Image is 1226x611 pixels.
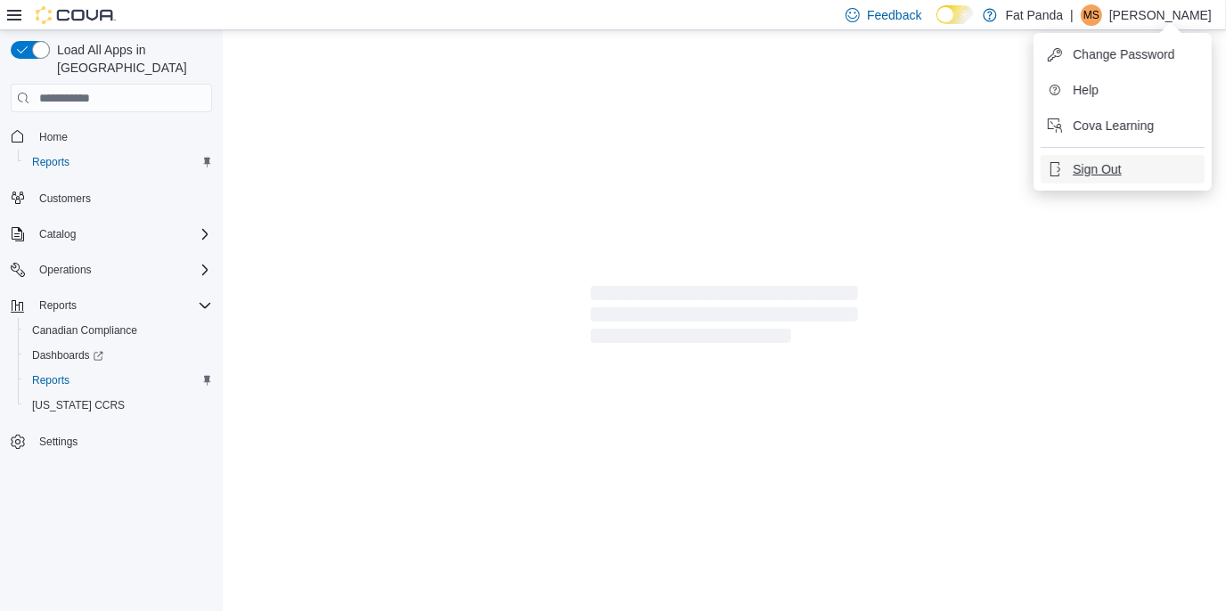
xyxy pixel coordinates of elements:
span: Dashboards [32,348,103,363]
button: Reports [4,293,219,318]
p: Fat Panda [1006,4,1064,26]
span: Catalog [32,224,212,245]
span: Feedback [867,6,921,24]
span: Canadian Compliance [25,320,212,341]
span: Reports [25,151,212,173]
button: Operations [4,257,219,282]
span: Customers [39,191,91,206]
span: Operations [32,259,212,281]
a: Canadian Compliance [25,320,144,341]
button: Change Password [1041,40,1205,69]
button: Sign Out [1041,155,1205,183]
button: Catalog [32,224,83,245]
span: Change Password [1073,45,1174,63]
button: [US_STATE] CCRS [18,393,219,418]
img: Cova [36,6,116,24]
span: Reports [32,155,69,169]
span: Home [39,130,68,144]
a: Dashboards [18,343,219,368]
span: Loading [591,289,858,346]
span: Reports [32,295,212,316]
span: Dark Mode [936,24,937,25]
span: Dashboards [25,345,212,366]
button: Reports [32,295,84,316]
span: Catalog [39,227,76,241]
span: Reports [25,370,212,391]
span: MS [1083,4,1099,26]
span: Cova Learning [1073,117,1154,134]
span: Reports [32,373,69,387]
span: Load All Apps in [GEOGRAPHIC_DATA] [50,41,212,77]
span: Settings [32,430,212,452]
a: Home [32,126,75,148]
button: Home [4,123,219,149]
span: Reports [39,298,77,313]
span: Help [1073,81,1099,99]
a: Reports [25,370,77,391]
a: Settings [32,431,85,452]
nav: Complex example [11,116,212,501]
div: Mary S. [1081,4,1102,26]
button: Customers [4,185,219,211]
span: Washington CCRS [25,395,212,416]
span: Customers [32,187,212,209]
span: Operations [39,263,92,277]
button: Reports [18,368,219,393]
span: [US_STATE] CCRS [32,398,125,412]
p: | [1070,4,1074,26]
span: Home [32,125,212,147]
p: [PERSON_NAME] [1109,4,1212,26]
span: Settings [39,435,78,449]
a: Customers [32,188,98,209]
a: Reports [25,151,77,173]
button: Cova Learning [1041,111,1205,140]
button: Help [1041,76,1205,104]
button: Reports [18,150,219,175]
span: Canadian Compliance [32,323,137,338]
span: Sign Out [1073,160,1121,178]
button: Operations [32,259,99,281]
button: Canadian Compliance [18,318,219,343]
button: Catalog [4,222,219,247]
input: Dark Mode [936,5,974,24]
a: [US_STATE] CCRS [25,395,132,416]
button: Settings [4,428,219,454]
a: Dashboards [25,345,110,366]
